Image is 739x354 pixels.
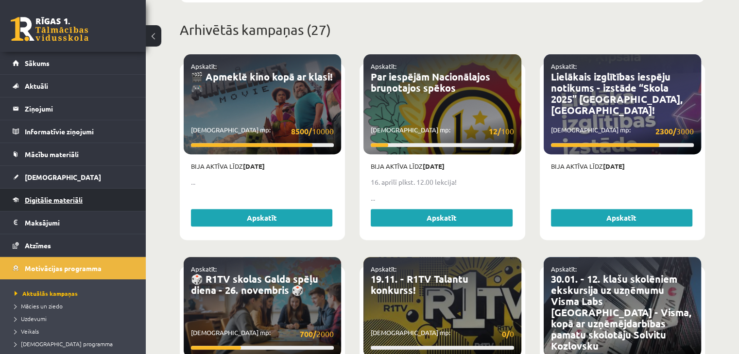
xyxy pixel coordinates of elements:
[300,329,316,339] strong: 700/
[191,70,332,94] a: 🎬 Apmeklē kino kopā ar klasi! 🎮
[371,265,396,273] a: Apskatīt:
[25,211,134,234] legend: Maksājumi
[25,264,102,273] span: Motivācijas programma
[551,125,694,137] p: [DEMOGRAPHIC_DATA] mp:
[15,327,39,335] span: Veikals
[191,273,318,296] a: 🎲 R1TV skolas Galda spēļu diena - 26. novembris 🎲
[291,126,312,136] strong: 8500/
[15,289,136,298] a: Aktuālās kampaņas
[371,177,457,186] strong: 16. aprīlī plkst. 12.00 lekcija!
[15,290,78,297] span: Aktuālās kampaņas
[371,161,514,171] p: Bija aktīva līdz
[13,143,134,165] a: Mācību materiāli
[551,70,683,116] a: Lielākais izglītības iespēju notikums - izstāde “Skola 2025” [GEOGRAPHIC_DATA], [GEOGRAPHIC_DATA]!
[25,150,79,159] span: Mācību materiāli
[13,75,134,97] a: Aktuāli
[489,126,501,136] strong: 12/
[191,125,334,137] p: [DEMOGRAPHIC_DATA] mp:
[15,339,136,348] a: [DEMOGRAPHIC_DATA] programma
[551,273,691,352] a: 30.01. - 12. klašu skolēniem ekskursija uz uzņēmumu Visma Labs [GEOGRAPHIC_DATA] - Visma, kopā ar...
[25,59,50,67] span: Sākums
[371,209,512,226] a: Apskatīt
[15,314,136,323] a: Uzdevumi
[191,328,334,340] p: [DEMOGRAPHIC_DATA] mp:
[13,257,134,279] a: Motivācijas programma
[551,161,694,171] p: Bija aktīva līdz
[502,329,510,339] strong: 0/
[25,120,134,143] legend: Informatīvie ziņojumi
[371,125,514,137] p: [DEMOGRAPHIC_DATA] mp:
[11,17,88,41] a: Rīgas 1. Tālmācības vidusskola
[13,52,134,74] a: Sākums
[13,166,134,188] a: [DEMOGRAPHIC_DATA]
[371,193,514,203] p: ...
[300,328,334,340] span: 2000
[371,328,514,340] p: [DEMOGRAPHIC_DATA] mp:
[15,340,113,348] span: [DEMOGRAPHIC_DATA] programma
[603,162,625,170] strong: [DATE]
[371,273,468,296] a: 19.11. - R1TV Talantu konkurss!
[25,195,83,204] span: Digitālie materiāli
[551,62,577,70] a: Apskatīt:
[423,162,445,170] strong: [DATE]
[489,125,514,137] span: 100
[291,125,334,137] span: 10000
[371,70,490,94] a: Par iespējām Nacionālajos bruņotajos spēkos
[502,328,514,340] span: 0
[15,327,136,336] a: Veikals
[13,234,134,257] a: Atzīmes
[25,241,51,250] span: Atzīmes
[25,173,101,181] span: [DEMOGRAPHIC_DATA]
[551,209,692,226] a: Apskatīt
[13,97,134,120] a: Ziņojumi
[655,126,676,136] strong: 2300/
[655,125,694,137] span: 3000
[191,209,332,226] a: Apskatīt
[25,81,48,90] span: Aktuāli
[191,177,334,187] p: ...
[191,265,217,273] a: Apskatīt:
[191,161,334,171] p: Bija aktīva līdz
[15,302,63,310] span: Mācies un ziedo
[25,97,134,120] legend: Ziņojumi
[191,62,217,70] a: Apskatīt:
[551,265,577,273] a: Apskatīt:
[180,20,705,40] p: Arhivētās kampaņas (27)
[13,211,134,234] a: Maksājumi
[243,162,265,170] strong: [DATE]
[13,120,134,143] a: Informatīvie ziņojumi
[13,189,134,211] a: Digitālie materiāli
[15,302,136,310] a: Mācies un ziedo
[371,62,396,70] a: Apskatīt:
[15,315,47,322] span: Uzdevumi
